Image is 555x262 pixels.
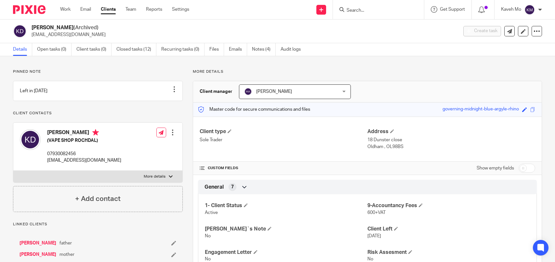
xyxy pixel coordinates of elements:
p: More details [193,69,542,74]
span: father [59,240,72,246]
p: Client contacts [13,111,183,116]
img: svg%3E [524,5,535,15]
span: (Archived) [73,25,99,30]
a: [PERSON_NAME] [20,251,56,258]
span: 600+VAT [367,210,386,215]
a: Audit logs [281,43,306,56]
a: [PERSON_NAME] [20,240,56,246]
a: Notes (4) [252,43,276,56]
h4: 9-Accountancy Fees [367,202,530,209]
h2: [PERSON_NAME] [32,24,369,31]
a: Open tasks (0) [37,43,72,56]
a: Clients [101,6,116,13]
span: Active [205,210,218,215]
h4: + Add contact [75,194,121,204]
span: General [205,184,224,191]
p: [EMAIL_ADDRESS][DOMAIN_NAME] [32,31,454,38]
img: svg%3E [20,129,41,150]
h4: CUSTOM FIELDS [200,166,367,171]
a: Files [209,43,224,56]
span: No [205,234,211,238]
p: Pinned note [13,69,183,74]
p: Sole Trader [200,137,367,143]
span: [PERSON_NAME] [256,89,292,94]
h4: 1- Client Status [205,202,367,209]
img: svg%3E [244,88,252,95]
p: Kaveh Mo [501,6,521,13]
a: Client tasks (0) [76,43,112,56]
p: 18 Dunster close [367,137,535,143]
span: [DATE] [367,234,381,238]
div: governing-midnight-blue-argyle-rhino [443,106,519,113]
span: No [205,257,211,261]
span: Get Support [440,7,465,12]
h4: Client type [200,128,367,135]
input: Search [346,8,404,14]
p: Master code for secure communications and files [198,106,310,113]
h4: Engagement Letter [205,249,367,256]
img: Pixie [13,5,46,14]
label: Show empty fields [477,165,514,171]
img: svg%3E [13,24,27,38]
h4: Client Left [367,226,530,232]
a: Details [13,43,32,56]
a: Recurring tasks (0) [161,43,205,56]
p: 07930082456 [47,151,121,157]
a: Team [126,6,136,13]
button: Create task [463,26,501,36]
span: No [367,257,373,261]
h4: Risk Assesment [367,249,530,256]
a: Reports [146,6,162,13]
p: More details [144,174,165,179]
a: Work [60,6,71,13]
p: Oldham , OL98BS [367,143,535,150]
p: [EMAIL_ADDRESS][DOMAIN_NAME] [47,157,121,164]
h4: Address [367,128,535,135]
p: Linked clients [13,222,183,227]
i: Primary [92,129,99,136]
span: mother [59,251,74,258]
h4: [PERSON_NAME]`s Note [205,226,367,232]
h5: (VAPE SHOP ROCHDAL) [47,137,121,144]
span: 7 [231,184,234,190]
h3: Client manager [200,88,232,95]
a: Closed tasks (12) [116,43,156,56]
a: Email [80,6,91,13]
a: Settings [172,6,189,13]
h4: [PERSON_NAME] [47,129,121,137]
a: Emails [229,43,247,56]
